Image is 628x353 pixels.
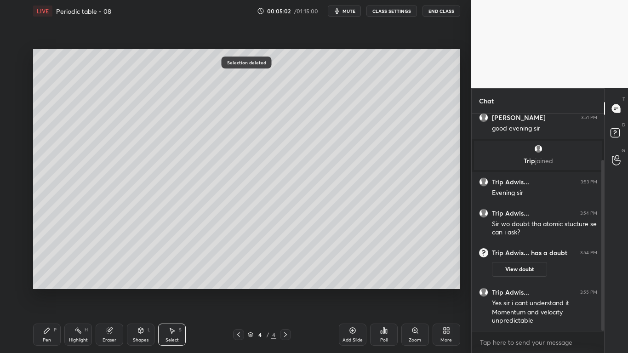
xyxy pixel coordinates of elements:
div: P [54,328,57,332]
p: T [622,96,625,102]
div: Momentum and velocity unpredictable [492,308,597,325]
div: Highlight [69,338,88,342]
div: Pen [43,338,51,342]
p: G [622,147,625,154]
h6: Trip Adwis... [492,209,529,217]
p: D [622,121,625,128]
div: Zoom [409,338,421,342]
div: good evening sir [492,124,597,133]
p: Chat [472,89,501,113]
img: default.png [479,177,488,187]
button: mute [328,6,361,17]
button: View doubt [492,262,547,277]
div: 4 [255,332,264,337]
div: L [148,328,150,332]
div: 4 [271,330,276,339]
h6: Trip Adwis... has a doubt [492,249,567,257]
div: 3:54 PM [580,211,597,216]
div: Poll [380,338,388,342]
span: joined [535,156,553,165]
div: More [440,338,452,342]
img: default.png [533,144,542,154]
p: Trip [480,157,597,165]
button: End Class [422,6,460,17]
div: Shapes [133,338,148,342]
h6: [PERSON_NAME] [492,114,546,122]
div: Select [166,338,179,342]
p: Selection deleted [227,60,266,65]
button: CLASS SETTINGS [366,6,417,17]
div: / [266,332,269,337]
div: Evening sir [492,188,597,198]
img: default.png [479,209,488,218]
div: grid [472,114,605,331]
img: default.png [479,288,488,297]
span: mute [343,8,355,14]
div: 3:55 PM [580,290,597,295]
h6: Trip Adwis... [492,178,529,186]
div: Sir wo doubt tha atomic stucture se can i ask? [492,220,597,237]
h4: Periodic table - 08 [56,7,111,16]
div: 3:53 PM [581,179,597,185]
div: H [85,328,88,332]
img: default.png [479,113,488,122]
div: LIVE [33,6,52,17]
div: S [179,328,182,332]
h6: Trip Adwis... [492,288,529,296]
div: 3:54 PM [580,250,597,256]
div: Yes sir i cant understand it [492,299,597,308]
div: 3:51 PM [581,115,597,120]
div: Add Slide [343,338,363,342]
div: Eraser [103,338,116,342]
